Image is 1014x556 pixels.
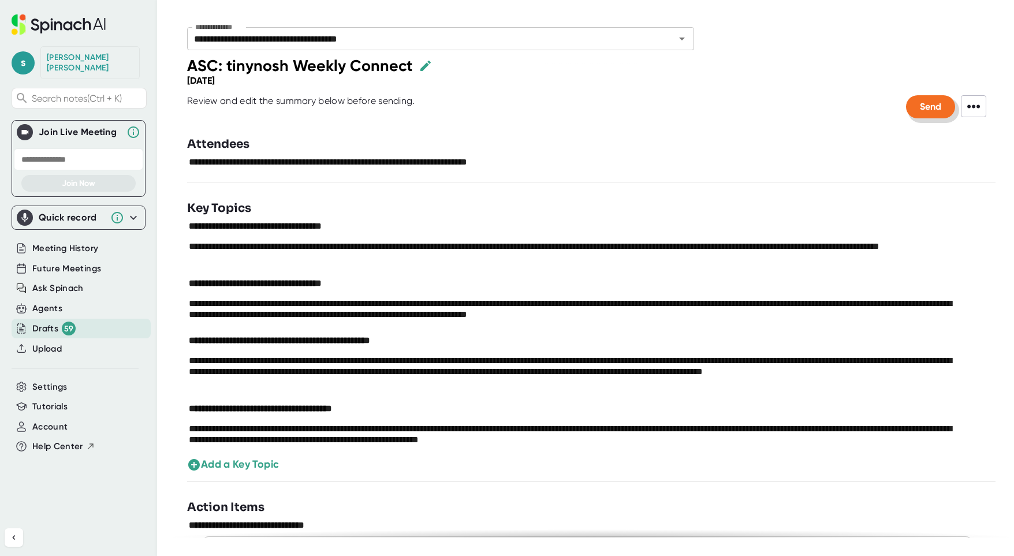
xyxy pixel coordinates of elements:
div: ASC: tinynosh Weekly Connect [187,56,412,75]
h3: Attendees [187,136,249,153]
span: s [12,51,35,74]
button: Help Center [32,440,95,453]
h3: Key Topics [187,200,251,217]
span: Join Now [62,178,95,188]
button: Send [906,95,955,118]
button: Join Now [21,175,136,192]
div: 59 [62,322,76,335]
div: Review and edit the summary below before sending. [187,95,415,118]
button: Account [32,420,68,434]
h3: Action Items [187,499,264,516]
button: Future Meetings [32,262,101,275]
span: Send [920,101,941,112]
div: Drafts [32,322,76,335]
button: Drafts 59 [32,322,76,335]
div: Quick record [39,212,105,223]
button: Agents [32,302,62,315]
button: Tutorials [32,400,68,413]
span: ••• [961,95,986,117]
div: Quick record [17,206,140,229]
div: [DATE] [187,75,215,86]
button: Collapse sidebar [5,528,23,547]
button: Upload [32,342,62,356]
button: Open [674,31,690,47]
button: Add a Key Topic [187,457,279,472]
span: Help Center [32,440,83,453]
button: Meeting History [32,242,98,255]
button: Settings [32,380,68,394]
img: Join Live Meeting [19,126,31,138]
div: Join Live MeetingJoin Live Meeting [17,121,140,144]
div: Stephanie Jacquez [47,53,133,73]
div: Join Live Meeting [39,126,121,138]
span: Search notes (Ctrl + K) [32,93,143,104]
button: Ask Spinach [32,282,84,295]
